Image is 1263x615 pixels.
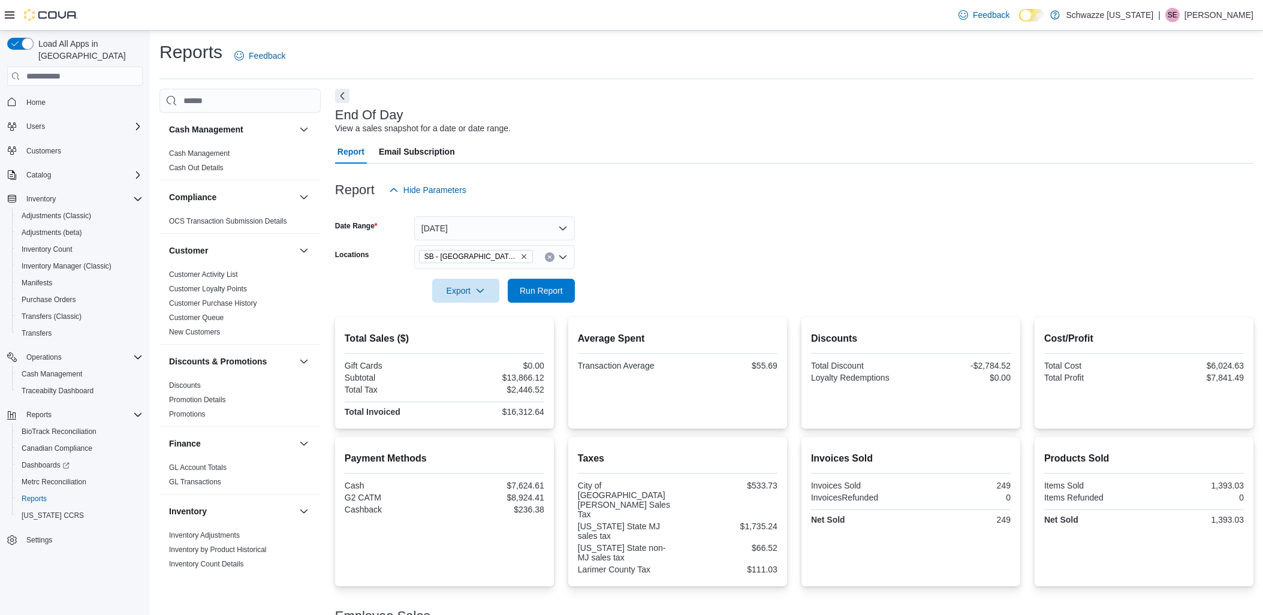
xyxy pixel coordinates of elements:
[22,408,56,422] button: Reports
[1146,493,1244,502] div: 0
[17,492,52,506] a: Reports
[169,191,294,203] button: Compliance
[447,493,544,502] div: $8,924.41
[913,481,1011,490] div: 249
[1146,373,1244,382] div: $7,841.49
[17,309,86,324] a: Transfers (Classic)
[1168,8,1177,22] span: SE
[22,444,92,453] span: Canadian Compliance
[17,225,143,240] span: Adjustments (beta)
[2,93,147,110] button: Home
[520,285,563,297] span: Run Report
[384,178,471,202] button: Hide Parameters
[913,373,1011,382] div: $0.00
[12,241,147,258] button: Inventory Count
[169,560,244,568] a: Inventory Count Details
[2,167,147,183] button: Catalog
[22,192,143,206] span: Inventory
[169,505,294,517] button: Inventory
[345,361,442,370] div: Gift Cards
[297,354,311,369] button: Discounts & Promotions
[17,384,98,398] a: Traceabilty Dashboard
[335,122,511,135] div: View a sales snapshot for a date or date range.
[159,40,222,64] h1: Reports
[17,508,143,523] span: Washington CCRS
[17,458,74,472] a: Dashboards
[1019,9,1044,22] input: Dark Mode
[22,369,82,379] span: Cash Management
[12,423,147,440] button: BioTrack Reconciliation
[22,408,143,422] span: Reports
[1044,331,1244,346] h2: Cost/Profit
[22,312,82,321] span: Transfers (Classic)
[578,521,676,541] div: [US_STATE] State MJ sales tax
[1044,451,1244,466] h2: Products Sold
[17,508,89,523] a: [US_STATE] CCRS
[22,278,52,288] span: Manifests
[1044,373,1142,382] div: Total Profit
[169,216,287,226] span: OCS Transaction Submission Details
[447,385,544,394] div: $2,446.52
[424,251,518,263] span: SB - [GEOGRAPHIC_DATA][PERSON_NAME]
[12,207,147,224] button: Adjustments (Classic)
[17,293,81,307] a: Purchase Orders
[12,507,147,524] button: [US_STATE] CCRS
[22,532,143,547] span: Settings
[22,168,143,182] span: Catalog
[169,531,240,539] a: Inventory Adjustments
[17,242,77,257] a: Inventory Count
[169,355,267,367] h3: Discounts & Promotions
[22,261,111,271] span: Inventory Manager (Classic)
[169,284,247,294] span: Customer Loyalty Points
[297,436,311,451] button: Finance
[12,275,147,291] button: Manifests
[17,475,91,489] a: Metrc Reconciliation
[345,451,544,466] h2: Payment Methods
[22,494,47,504] span: Reports
[447,361,544,370] div: $0.00
[169,245,208,257] h3: Customer
[169,505,207,517] h3: Inventory
[432,279,499,303] button: Export
[22,119,143,134] span: Users
[22,228,82,237] span: Adjustments (beta)
[169,545,267,554] span: Inventory by Product Historical
[159,267,321,344] div: Customer
[169,477,221,487] span: GL Transactions
[954,3,1014,27] a: Feedback
[169,395,226,405] span: Promotion Details
[169,313,224,322] a: Customer Queue
[345,373,442,382] div: Subtotal
[17,384,143,398] span: Traceabilty Dashboard
[345,385,442,394] div: Total Tax
[1066,8,1153,22] p: Schwazze [US_STATE]
[297,243,311,258] button: Customer
[345,505,442,514] div: Cashback
[169,149,230,158] a: Cash Management
[345,481,442,490] div: Cash
[17,209,96,223] a: Adjustments (Classic)
[447,505,544,514] div: $236.38
[17,309,143,324] span: Transfers (Classic)
[12,325,147,342] button: Transfers
[578,451,777,466] h2: Taxes
[508,279,575,303] button: Run Report
[159,378,321,426] div: Discounts & Promotions
[22,245,73,254] span: Inventory Count
[17,225,87,240] a: Adjustments (beta)
[545,252,554,262] button: Clear input
[17,441,97,456] a: Canadian Compliance
[17,458,143,472] span: Dashboards
[578,361,676,370] div: Transaction Average
[811,331,1011,346] h2: Discounts
[297,122,311,137] button: Cash Management
[159,460,321,494] div: Finance
[169,164,224,172] a: Cash Out Details
[680,481,777,490] div: $533.73
[17,441,143,456] span: Canadian Compliance
[12,440,147,457] button: Canadian Compliance
[2,118,147,135] button: Users
[12,308,147,325] button: Transfers (Classic)
[22,386,94,396] span: Traceabilty Dashboard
